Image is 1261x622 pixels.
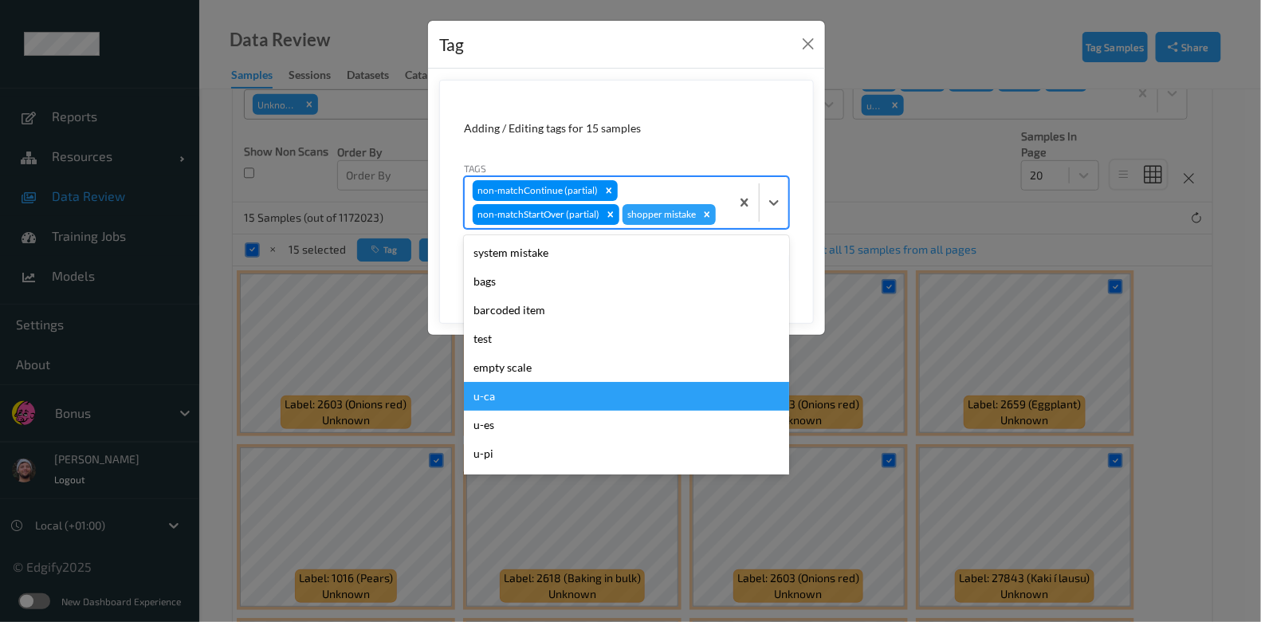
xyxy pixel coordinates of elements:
[464,120,789,136] div: Adding / Editing tags for 15 samples
[464,468,789,497] div: u-gi
[473,180,600,201] div: non-matchContinue (partial)
[464,411,789,439] div: u-es
[797,33,819,55] button: Close
[464,325,789,353] div: test
[439,32,464,57] div: Tag
[464,238,789,267] div: system mistake
[464,439,789,468] div: u-pi
[464,267,789,296] div: bags
[473,204,602,225] div: non-matchStartOver (partial)
[623,204,698,225] div: shopper mistake
[602,204,619,225] div: Remove non-matchStartOver (partial)
[600,180,618,201] div: Remove non-matchContinue (partial)
[464,353,789,382] div: empty scale
[464,161,486,175] label: Tags
[698,204,716,225] div: Remove shopper mistake
[464,382,789,411] div: u-ca
[464,296,789,325] div: barcoded item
